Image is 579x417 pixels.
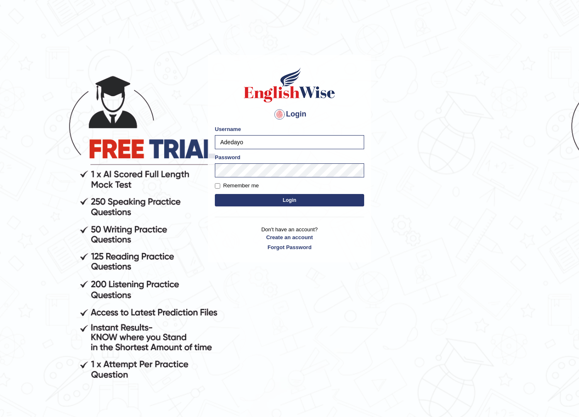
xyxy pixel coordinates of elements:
p: Don't have an account? [215,225,364,251]
input: Remember me [215,183,220,189]
button: Login [215,194,364,206]
h4: Login [215,108,364,121]
a: Create an account [215,233,364,241]
img: Logo of English Wise sign in for intelligent practice with AI [242,66,337,104]
label: Password [215,153,240,161]
label: Username [215,125,241,133]
label: Remember me [215,182,259,190]
a: Forgot Password [215,243,364,251]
